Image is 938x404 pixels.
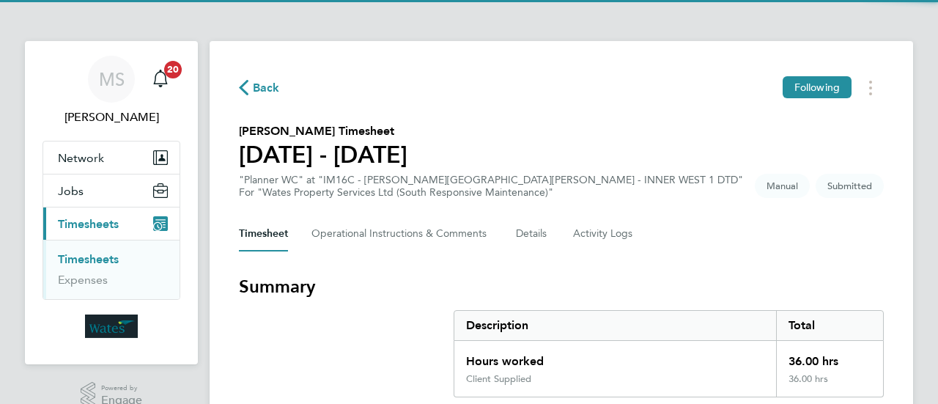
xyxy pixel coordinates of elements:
[466,373,531,385] div: Client Supplied
[454,310,884,397] div: Summary
[239,275,884,298] h3: Summary
[58,184,84,198] span: Jobs
[573,216,635,251] button: Activity Logs
[857,76,884,99] button: Timesheets Menu
[239,216,288,251] button: Timesheet
[43,175,180,207] button: Jobs
[776,373,883,397] div: 36.00 hrs
[816,174,884,198] span: This timesheet is Submitted.
[239,174,743,199] div: "Planner WC" at "IM16C - [PERSON_NAME][GEOGRAPHIC_DATA][PERSON_NAME] - INNER WEST 1 DTD"
[58,151,104,165] span: Network
[311,216,492,251] button: Operational Instructions & Comments
[783,76,852,98] button: Following
[85,315,138,338] img: wates-logo-retina.png
[239,122,407,140] h2: [PERSON_NAME] Timesheet
[43,56,180,126] a: MS[PERSON_NAME]
[43,207,180,240] button: Timesheets
[239,140,407,169] h1: [DATE] - [DATE]
[43,315,180,338] a: Go to home page
[454,311,776,340] div: Description
[755,174,810,198] span: This timesheet was manually created.
[454,341,776,373] div: Hours worked
[43,240,180,299] div: Timesheets
[58,217,119,231] span: Timesheets
[516,216,550,251] button: Details
[253,79,280,97] span: Back
[101,382,142,394] span: Powered by
[794,81,840,94] span: Following
[776,341,883,373] div: 36.00 hrs
[58,273,108,287] a: Expenses
[239,186,743,199] div: For "Wates Property Services Ltd (South Responsive Maintenance)"
[43,142,180,174] button: Network
[146,56,175,103] a: 20
[25,41,198,364] nav: Main navigation
[776,311,883,340] div: Total
[239,78,280,97] button: Back
[164,61,182,78] span: 20
[99,70,125,89] span: MS
[43,109,180,126] span: Mark Sutton
[58,252,119,266] a: Timesheets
